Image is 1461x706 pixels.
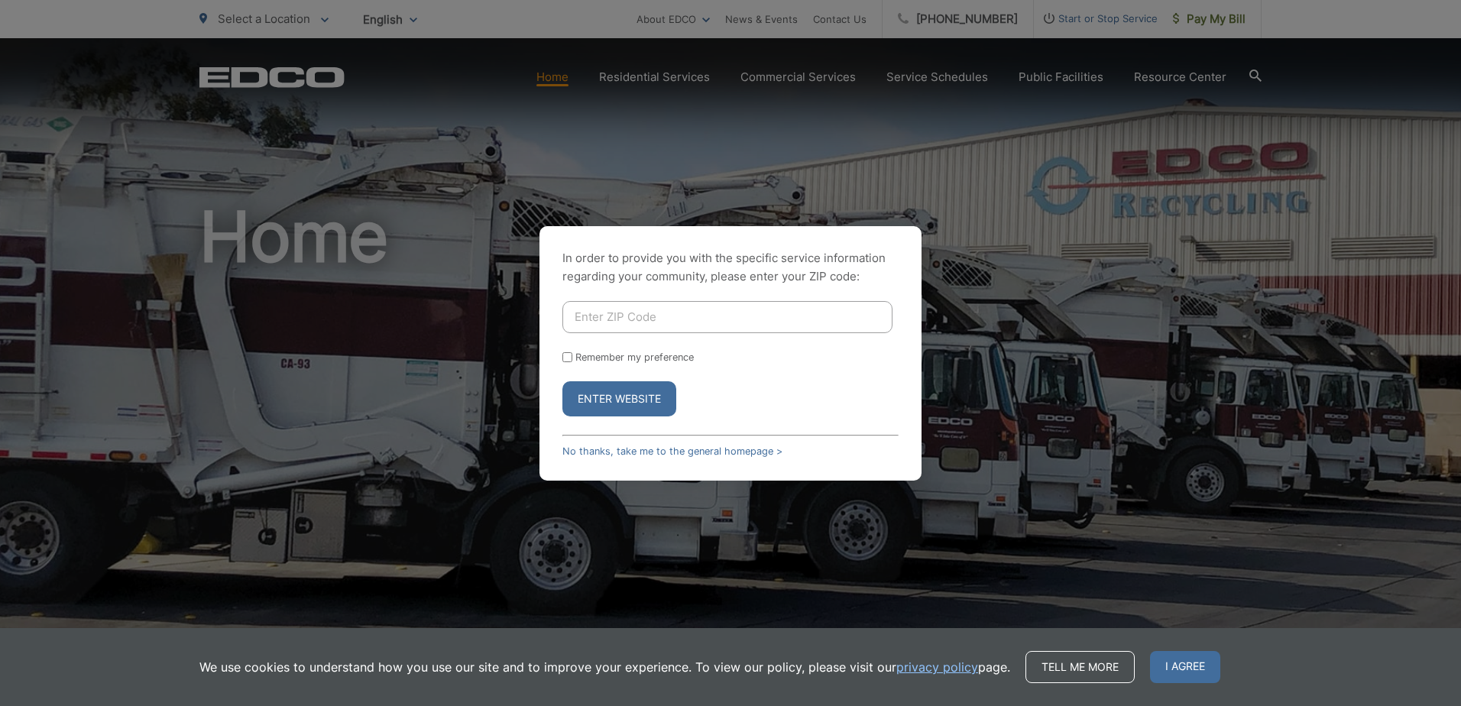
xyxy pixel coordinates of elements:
a: privacy policy [896,658,978,676]
label: Remember my preference [575,351,694,363]
input: Enter ZIP Code [562,301,892,333]
p: In order to provide you with the specific service information regarding your community, please en... [562,249,899,286]
p: We use cookies to understand how you use our site and to improve your experience. To view our pol... [199,658,1010,676]
span: I agree [1150,651,1220,683]
a: Tell me more [1025,651,1135,683]
button: Enter Website [562,381,676,416]
a: No thanks, take me to the general homepage > [562,445,782,457]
